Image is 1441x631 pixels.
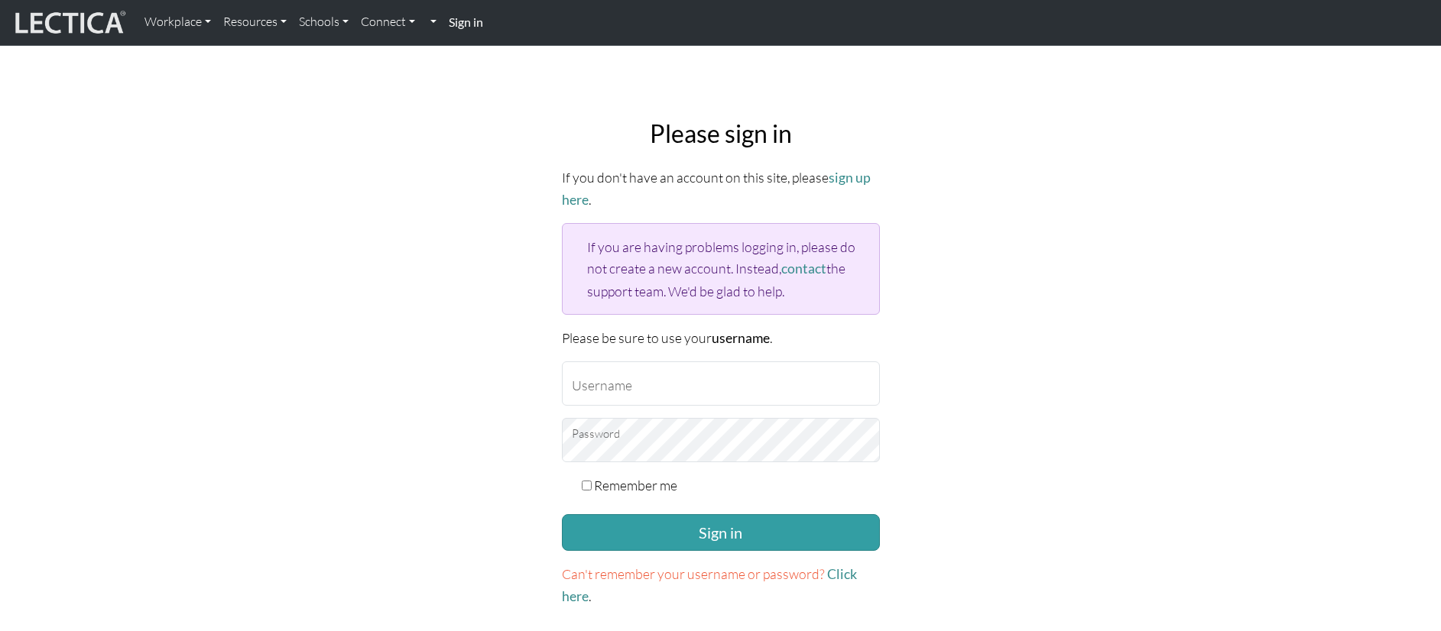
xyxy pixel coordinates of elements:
img: lecticalive [11,8,126,37]
p: Please be sure to use your . [562,327,880,349]
div: If you are having problems logging in, please do not create a new account. Instead, the support t... [562,223,880,314]
a: contact [781,260,826,277]
h2: Please sign in [562,119,880,148]
strong: username [712,330,770,346]
span: Can't remember your username or password? [562,565,825,582]
p: If you don't have an account on this site, please . [562,167,880,211]
p: . [562,563,880,607]
a: Resources [217,6,293,38]
a: Schools [293,6,355,38]
a: Sign in [443,6,489,39]
a: Workplace [138,6,217,38]
strong: Sign in [449,15,483,29]
input: Username [562,361,880,406]
a: Connect [355,6,421,38]
button: Sign in [562,514,880,551]
label: Remember me [594,474,677,496]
